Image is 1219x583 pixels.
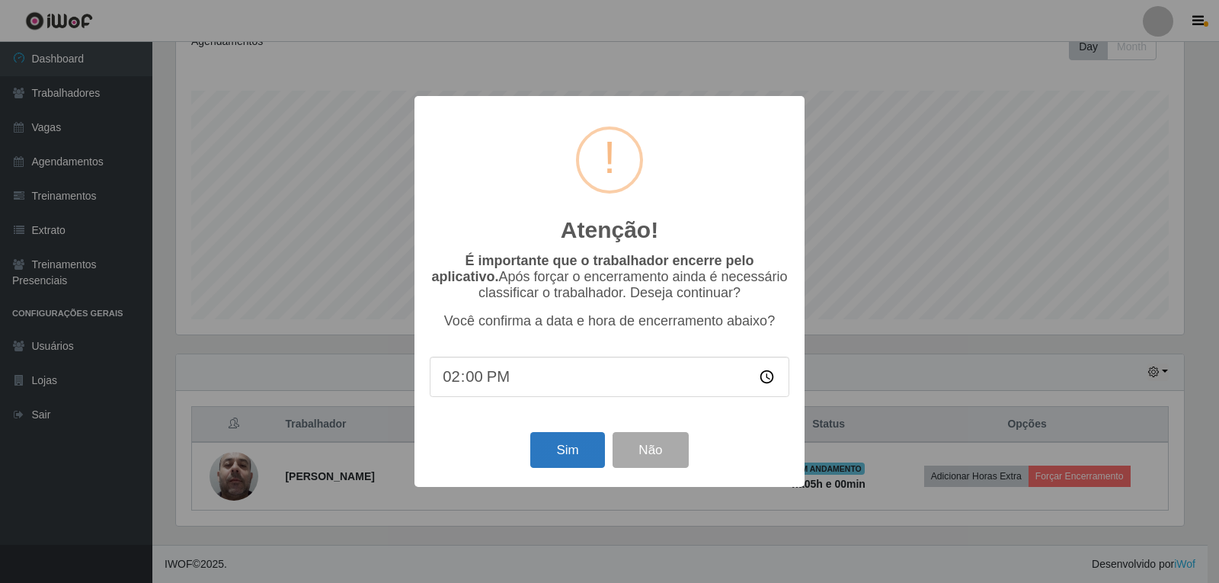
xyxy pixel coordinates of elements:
h2: Atenção! [561,216,658,244]
b: É importante que o trabalhador encerre pelo aplicativo. [431,253,753,284]
p: Após forçar o encerramento ainda é necessário classificar o trabalhador. Deseja continuar? [430,253,789,301]
button: Sim [530,432,604,468]
p: Você confirma a data e hora de encerramento abaixo? [430,313,789,329]
button: Não [613,432,688,468]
